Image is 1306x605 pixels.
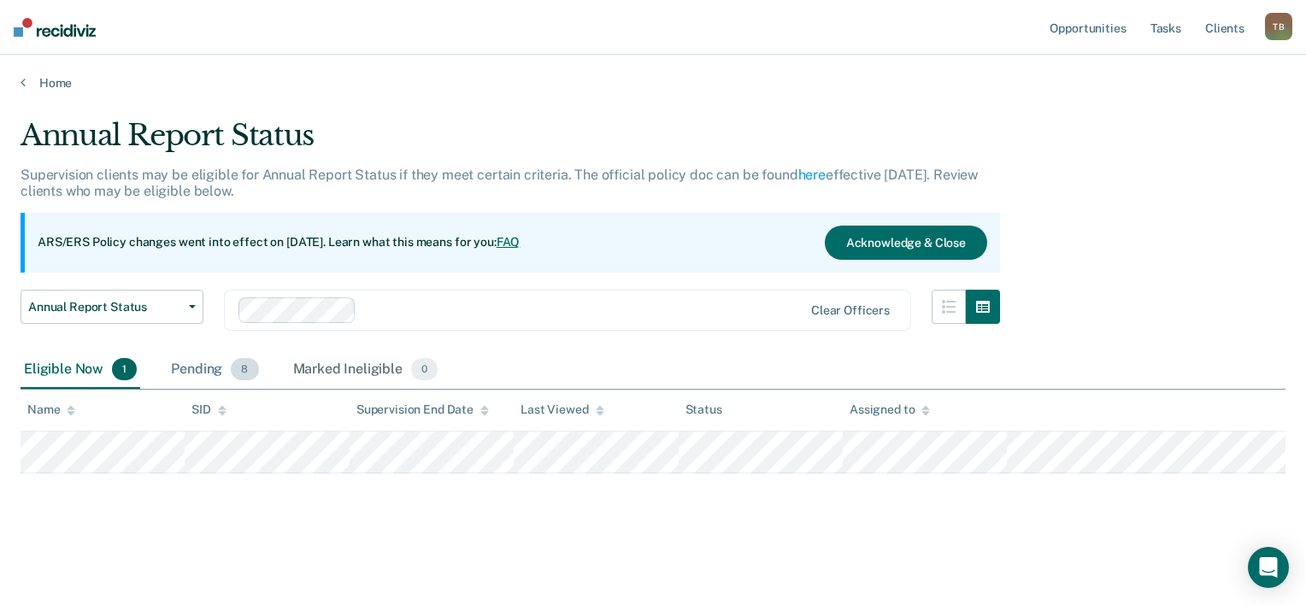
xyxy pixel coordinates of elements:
[356,402,489,417] div: Supervision End Date
[811,303,890,318] div: Clear officers
[290,351,442,389] div: Marked Ineligible0
[1265,13,1292,40] div: T B
[28,300,182,314] span: Annual Report Status
[497,235,521,249] a: FAQ
[21,290,203,324] button: Annual Report Status
[1265,13,1292,40] button: TB
[685,402,722,417] div: Status
[168,351,262,389] div: Pending8
[231,358,258,380] span: 8
[521,402,603,417] div: Last Viewed
[191,402,226,417] div: SID
[27,402,75,417] div: Name
[14,18,96,37] img: Recidiviz
[411,358,438,380] span: 0
[21,167,978,199] p: Supervision clients may be eligible for Annual Report Status if they meet certain criteria. The o...
[21,75,1285,91] a: Home
[850,402,930,417] div: Assigned to
[21,118,1000,167] div: Annual Report Status
[1248,547,1289,588] div: Open Intercom Messenger
[798,167,826,183] a: here
[21,351,140,389] div: Eligible Now1
[38,234,520,251] p: ARS/ERS Policy changes went into effect on [DATE]. Learn what this means for you:
[112,358,137,380] span: 1
[825,226,987,260] button: Acknowledge & Close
